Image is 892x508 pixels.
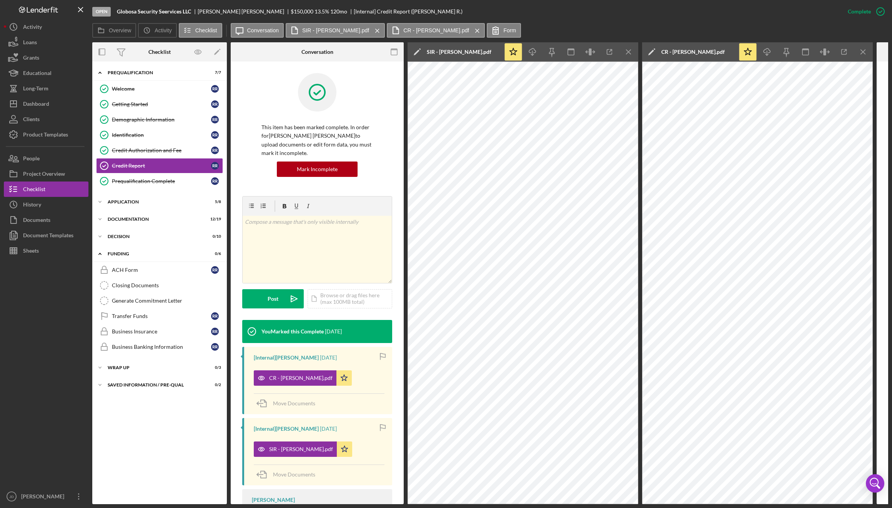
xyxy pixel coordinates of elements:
button: Checklist [4,182,88,197]
div: Prequalification Complete [112,178,211,184]
div: Getting Started [112,101,211,107]
a: ACH FormRR [96,262,223,278]
div: Funding [108,252,202,256]
a: Credit Authorization and FeeRR [96,143,223,158]
div: R R [211,85,219,93]
b: Globosa Security Seervices LLC [117,8,191,15]
div: Prequalification [108,70,202,75]
p: This item has been marked complete. In order for [PERSON_NAME] [PERSON_NAME] to upload documents ... [261,123,373,158]
span: Move Documents [273,400,315,406]
button: SIR - [PERSON_NAME].pdf [254,441,352,457]
div: You Marked this Complete [261,328,324,335]
button: Loans [4,35,88,50]
button: History [4,197,88,212]
label: Checklist [195,27,217,33]
div: Document Templates [23,228,73,245]
div: Clients [23,112,40,129]
div: Application [108,200,202,204]
div: Credit Authorization and Fee [112,147,211,153]
div: Mark Incomplete [297,162,338,177]
button: Product Templates [4,127,88,142]
button: SIR - [PERSON_NAME].pdf [286,23,385,38]
a: Sheets [4,243,88,258]
div: Documents [23,212,50,230]
div: 0 / 10 [207,234,221,239]
div: Checklist [23,182,45,199]
div: Welcome [112,86,211,92]
label: Activity [155,27,171,33]
a: Generate Commitment Letter [96,293,223,308]
a: Closing Documents [96,278,223,293]
button: Conversation [231,23,284,38]
div: [PERSON_NAME] [PERSON_NAME] [198,8,291,15]
div: CR - [PERSON_NAME].pdf [269,375,333,381]
div: Decision [108,234,202,239]
a: Business Banking InformationRR [96,339,223,355]
a: Prequalification CompleteRR [96,173,223,189]
button: CR - [PERSON_NAME].pdf [254,370,352,386]
button: Long-Term [4,81,88,96]
div: Activity [23,19,42,37]
a: Dashboard [4,96,88,112]
div: 12 / 19 [207,217,221,222]
div: 13.5 % [315,8,329,15]
a: WelcomeRR [96,81,223,97]
div: Closing Documents [112,282,223,288]
button: Activity [138,23,176,38]
div: History [23,197,41,214]
div: Open [92,7,111,17]
button: Mark Incomplete [277,162,358,177]
div: Generate Commitment Letter [112,298,223,304]
div: R R [211,312,219,320]
div: Grants [23,50,39,67]
button: Move Documents [254,394,323,413]
span: Move Documents [273,471,315,478]
a: Documents [4,212,88,228]
div: Open Intercom Messenger [866,474,884,493]
div: Business Insurance [112,328,211,335]
a: Credit ReportRR [96,158,223,173]
button: Complete [840,4,888,19]
div: Project Overview [23,166,65,183]
button: Form [487,23,521,38]
button: People [4,151,88,166]
div: SIR - [PERSON_NAME].pdf [269,446,333,452]
a: IdentificationRR [96,127,223,143]
time: 2025-06-18 11:27 [320,355,337,361]
label: SIR - [PERSON_NAME].pdf [302,27,369,33]
div: Demographic Information [112,117,211,123]
div: R R [211,147,219,154]
div: Business Banking Information [112,344,211,350]
button: Post [242,289,304,308]
div: R R [211,162,219,170]
text: JD [9,495,14,499]
div: Saved Information / Pre-Qual [108,383,202,387]
div: People [23,151,40,168]
label: Form [503,27,516,33]
div: Educational [23,65,52,83]
div: Sheets [23,243,39,260]
button: Document Templates [4,228,88,243]
label: CR - [PERSON_NAME].pdf [403,27,469,33]
div: Documentation [108,217,202,222]
div: Long-Term [23,81,48,98]
button: Project Overview [4,166,88,182]
div: R R [211,343,219,351]
button: Activity [4,19,88,35]
div: CR - [PERSON_NAME].pdf [661,49,725,55]
label: Overview [109,27,131,33]
time: 2025-06-18 14:11 [325,328,342,335]
div: Complete [848,4,871,19]
div: 7 / 7 [207,70,221,75]
div: R R [211,116,219,123]
button: CR - [PERSON_NAME].pdf [387,23,485,38]
a: Demographic InformationRR [96,112,223,127]
div: R R [211,177,219,185]
button: Clients [4,112,88,127]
